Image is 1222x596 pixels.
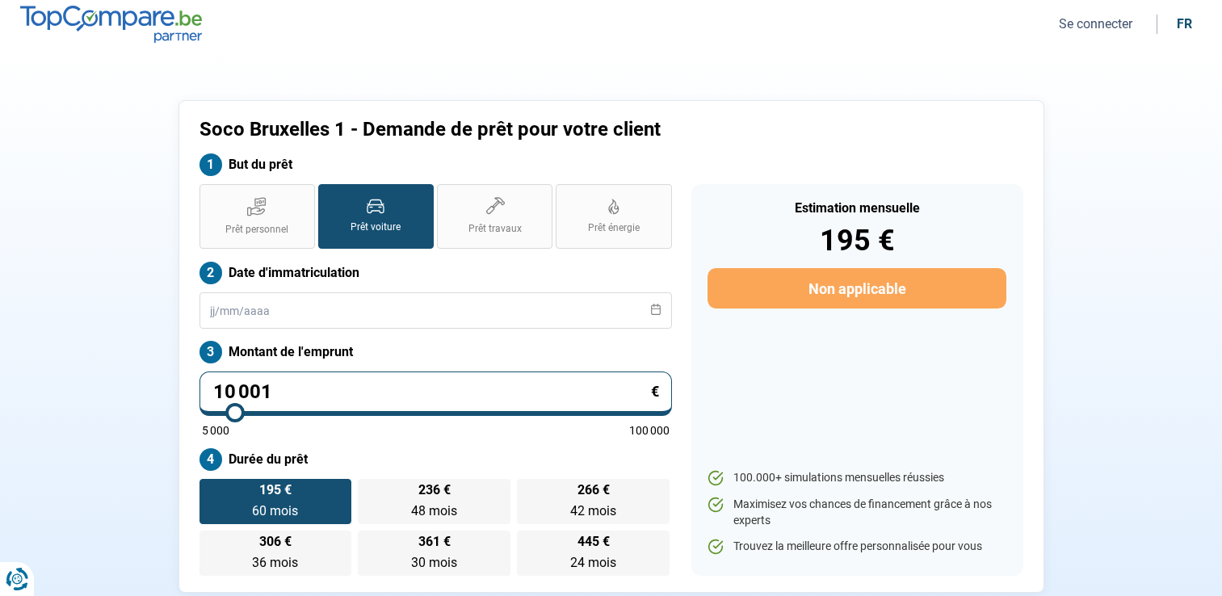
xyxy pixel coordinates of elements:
[202,425,229,436] span: 5 000
[199,341,672,363] label: Montant de l'emprunt
[651,384,659,399] span: €
[411,555,457,570] span: 30 mois
[708,497,1006,528] li: Maximisez vos chances de financement grâce à nos experts
[1054,15,1137,32] button: Se connecter
[468,222,522,236] span: Prêt travaux
[577,535,610,548] span: 445 €
[708,268,1006,308] button: Non applicable
[252,503,298,518] span: 60 mois
[629,425,670,436] span: 100 000
[199,262,672,284] label: Date d'immatriculation
[708,539,1006,555] li: Trouvez la meilleure offre personnalisée pour vous
[199,153,672,176] label: But du prêt
[411,503,457,518] span: 48 mois
[20,6,202,42] img: TopCompare.be
[708,226,1006,255] div: 195 €
[225,223,288,237] span: Prêt personnel
[199,118,813,141] h1: Soco Bruxelles 1 - Demande de prêt pour votre client
[570,503,616,518] span: 42 mois
[577,484,610,497] span: 266 €
[259,535,292,548] span: 306 €
[708,470,1006,486] li: 100.000+ simulations mensuelles réussies
[199,292,672,329] input: jj/mm/aaaa
[1177,16,1192,31] div: fr
[588,221,640,235] span: Prêt énergie
[199,448,672,471] label: Durée du prêt
[252,555,298,570] span: 36 mois
[418,484,451,497] span: 236 €
[351,220,401,234] span: Prêt voiture
[570,555,616,570] span: 24 mois
[708,202,1006,215] div: Estimation mensuelle
[259,484,292,497] span: 195 €
[418,535,451,548] span: 361 €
